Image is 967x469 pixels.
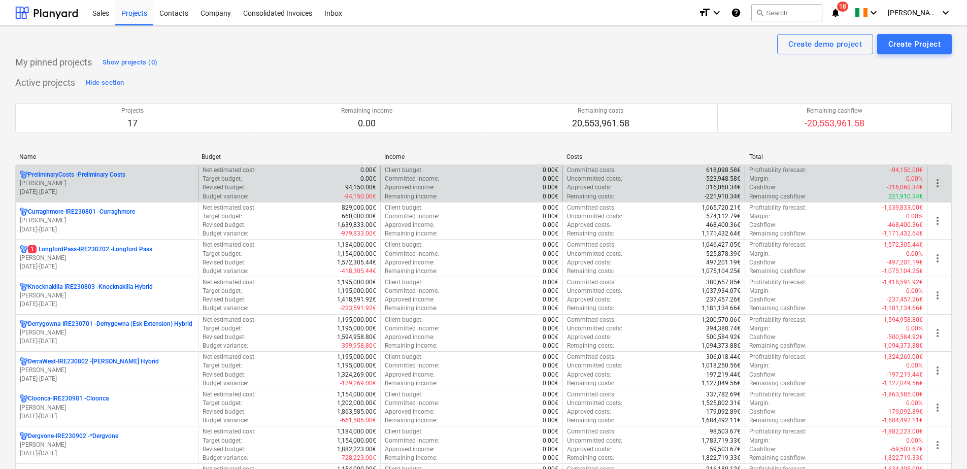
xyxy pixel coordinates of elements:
p: DerraWest-IRE230802 - [PERSON_NAME] Hybrid [28,357,159,366]
p: Uncommitted costs : [567,250,622,258]
p: -197,219.44€ [887,371,923,379]
p: 1,525,802.31€ [702,399,741,408]
p: Remaining cashflow : [749,379,807,388]
div: Knocknakilla-IRE230803 -Knocknakilla Hybrid[PERSON_NAME][DATE]-[DATE] [20,283,194,309]
div: Costs [566,153,741,160]
p: Committed costs : [567,166,616,175]
p: Uncommitted costs : [567,399,622,408]
button: Create demo project [777,34,873,54]
p: Target budget : [203,324,242,333]
p: 1,572,305.44€ [337,258,376,267]
p: [DATE] - [DATE] [20,262,194,271]
iframe: Chat Widget [916,420,967,469]
i: keyboard_arrow_down [940,7,952,19]
p: 0.00€ [543,361,558,370]
p: 0.00€ [543,333,558,342]
p: Profitability forecast : [749,241,807,249]
p: -129,269.00€ [340,379,376,388]
p: Remaining cashflow : [749,304,807,313]
p: Profitability forecast : [749,278,807,287]
p: 0.00€ [543,212,558,221]
p: Client budget : [385,204,423,212]
div: Budget [202,153,376,160]
p: Committed costs : [567,353,616,361]
p: [PERSON_NAME] [20,179,194,188]
p: Remaining costs : [567,342,614,350]
p: Budget variance : [203,229,248,238]
button: Search [751,4,822,21]
p: 497,201.19€ [706,258,741,267]
p: Remaining costs [572,107,629,115]
p: Approved costs : [567,183,611,192]
p: -223,591.92€ [340,304,376,313]
p: 1,202,000.00€ [337,399,376,408]
p: -221,910.34€ [705,192,741,201]
p: 0.00€ [543,267,558,276]
p: Remaining income : [385,192,438,201]
i: keyboard_arrow_down [711,7,723,19]
div: Create Project [888,38,941,51]
p: Cashflow : [749,183,777,192]
p: 0.00€ [543,278,558,287]
p: -1,639,833.00€ [882,204,923,212]
p: Client budget : [385,353,423,361]
div: Income [384,153,558,160]
p: -1,181,134.66€ [882,304,923,313]
span: search [756,9,764,17]
p: 0.00€ [543,287,558,295]
p: -94,150.00€ [344,192,376,201]
p: Profitability forecast : [749,204,807,212]
p: 17 [121,117,144,129]
div: Project has multi currencies enabled [20,283,28,291]
p: [PERSON_NAME] [20,404,194,412]
p: Net estimated cost : [203,166,256,175]
p: Cashflow : [749,295,777,304]
p: Profitability forecast : [749,316,807,324]
p: 1,065,720.21€ [702,204,741,212]
p: 1,200,570.06€ [702,316,741,324]
p: Committed costs : [567,241,616,249]
p: [DATE] - [DATE] [20,412,194,421]
p: 0.00% [906,212,923,221]
p: Approved income : [385,221,435,229]
p: Remaining costs : [567,229,614,238]
div: Hide section [86,77,124,89]
p: [DATE] - [DATE] [20,337,194,346]
p: Curraghmore-IRE230801 - Curraghmore [28,208,135,216]
p: [PERSON_NAME] [20,328,194,337]
p: Approved costs : [567,258,611,267]
span: more_vert [931,364,944,377]
p: Client budget : [385,278,423,287]
p: -497,201.19€ [887,258,923,267]
p: 0.00% [906,287,923,295]
p: -523,948.58€ [705,175,741,183]
p: Revised budget : [203,333,246,342]
p: Revised budget : [203,295,246,304]
i: Knowledge base [731,7,741,19]
p: 1,195,000.00€ [337,316,376,324]
p: 0.00€ [543,221,558,229]
p: 20,553,961.58 [572,117,629,129]
p: Uncommitted costs : [567,324,622,333]
p: -316,060.34€ [887,183,923,192]
p: Cashflow : [749,371,777,379]
p: -1,171,432.64€ [882,229,923,238]
p: Remaining income : [385,229,438,238]
p: -1,075,104.25€ [882,267,923,276]
p: Remaining income [341,107,392,115]
p: 618,098.58€ [706,166,741,175]
p: 0.00% [906,324,923,333]
p: Uncommitted costs : [567,287,622,295]
p: 0.00% [906,399,923,408]
p: 394,388.74€ [706,324,741,333]
div: PreliminaryCosts -Preliminary Costs[PERSON_NAME][DATE]-[DATE] [20,171,194,196]
p: Approved income : [385,371,435,379]
p: [DATE] - [DATE] [20,225,194,234]
p: 1,195,000.00€ [337,361,376,370]
p: Committed costs : [567,390,616,399]
p: 1,075,104.25€ [702,267,741,276]
div: Name [19,153,193,160]
p: Approved costs : [567,221,611,229]
p: 237,457.26€ [706,295,741,304]
p: Target budget : [203,175,242,183]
